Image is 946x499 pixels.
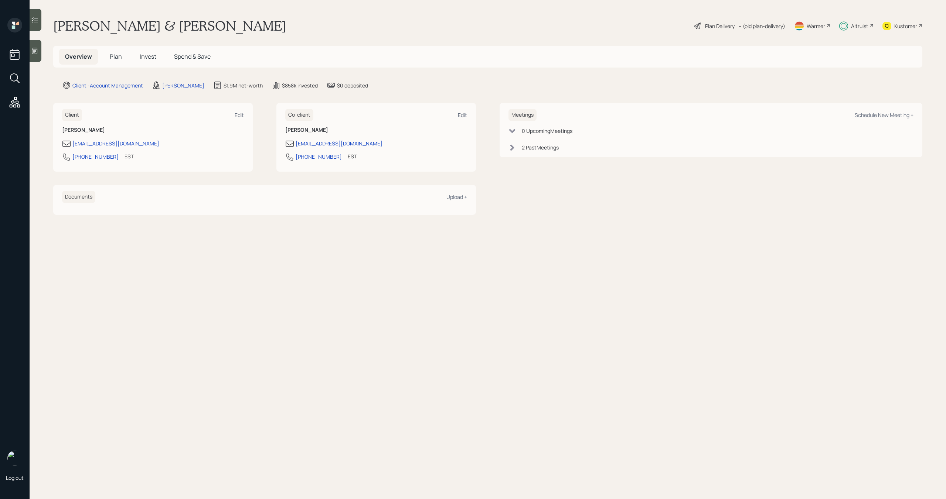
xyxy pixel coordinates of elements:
h6: Co-client [285,109,313,121]
div: 0 Upcoming Meeting s [522,127,572,135]
div: Edit [235,111,244,118]
div: EST [348,152,357,160]
div: [PERSON_NAME] [162,82,204,89]
div: • (old plan-delivery) [738,22,785,30]
span: Spend & Save [174,52,211,61]
h6: [PERSON_NAME] [285,127,467,133]
div: [PHONE_NUMBER] [72,153,119,161]
h6: Documents [62,191,95,203]
div: Kustomer [894,22,917,30]
h1: [PERSON_NAME] & [PERSON_NAME] [53,18,286,34]
h6: Meetings [508,109,537,121]
h6: Client [62,109,82,121]
span: Overview [65,52,92,61]
div: EST [125,152,134,160]
div: Warmer [807,22,825,30]
div: $858k invested [282,82,318,89]
div: Upload + [446,193,467,200]
div: $1.9M net-worth [224,82,263,89]
div: Log out [6,474,24,481]
div: Edit [458,111,467,118]
span: Invest [140,52,156,61]
div: 2 Past Meeting s [522,144,559,151]
div: [EMAIL_ADDRESS][DOMAIN_NAME] [296,140,382,147]
div: [EMAIL_ADDRESS][DOMAIN_NAME] [72,140,159,147]
div: Altruist [851,22,868,30]
h6: [PERSON_NAME] [62,127,244,133]
div: Client · Account Management [72,82,143,89]
div: $0 deposited [337,82,368,89]
div: Schedule New Meeting + [855,111,913,118]
img: michael-russo-headshot.png [7,451,22,465]
div: Plan Delivery [705,22,735,30]
span: Plan [110,52,122,61]
div: [PHONE_NUMBER] [296,153,342,161]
